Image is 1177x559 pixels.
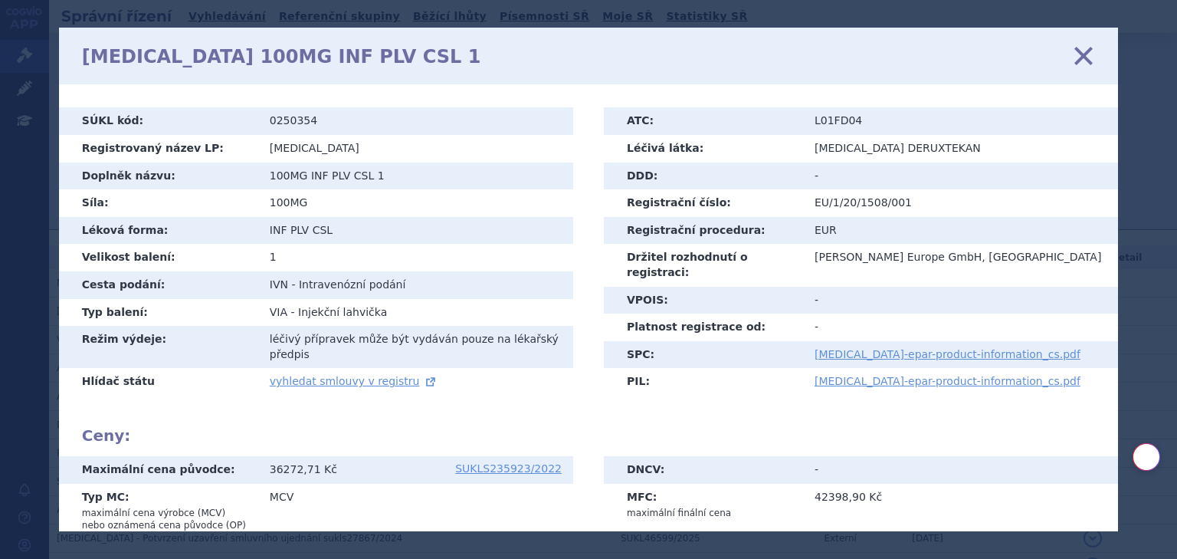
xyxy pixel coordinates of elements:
[291,306,295,318] span: -
[59,326,258,368] th: Režim výdeje:
[604,484,803,525] th: MFC:
[604,135,803,163] th: Léčivá látka:
[59,271,258,299] th: Cesta podání:
[803,314,1118,341] td: -
[803,163,1118,190] td: -
[299,278,405,291] span: Intravenózní podání
[604,287,803,314] th: VPOIS:
[298,306,387,318] span: Injekční lahvička
[604,368,803,396] th: PIL:
[270,375,420,387] span: vyhledat smlouvy v registru
[258,244,573,271] td: 1
[59,217,258,245] th: Léková forma:
[803,484,1118,525] td: 42398,90 Kč
[803,189,1118,217] td: EU/1/20/1508/001
[258,484,573,538] td: MCV
[59,163,258,190] th: Doplněk názvu:
[604,189,803,217] th: Registrační číslo:
[604,314,803,341] th: Platnost registrace od:
[258,189,573,217] td: 100MG
[604,163,803,190] th: DDD:
[82,426,1095,445] h2: Ceny:
[82,46,481,68] h1: [MEDICAL_DATA] 100MG INF PLV CSL 1
[59,135,258,163] th: Registrovaný název LP:
[803,135,1118,163] td: [MEDICAL_DATA] DERUXTEKAN
[455,463,562,474] a: SUKLS235923/2022
[258,107,573,135] td: 0250354
[59,244,258,271] th: Velikost balení:
[1072,44,1095,67] a: zavřít
[82,507,247,531] p: maximální cena výrobce (MCV) nebo oznámená cena původce (OP)
[258,163,573,190] td: 100MG INF PLV CSL 1
[604,107,803,135] th: ATC:
[59,107,258,135] th: SÚKL kód:
[803,456,1118,484] td: -
[604,456,803,484] th: DNCV:
[59,189,258,217] th: Síla:
[803,244,1118,286] td: [PERSON_NAME] Europe GmbH, [GEOGRAPHIC_DATA]
[270,306,287,318] span: VIA
[258,135,573,163] td: [MEDICAL_DATA]
[627,507,792,519] p: maximální finální cena
[803,217,1118,245] td: EUR
[59,299,258,327] th: Typ balení:
[59,368,258,396] th: Hlídač státu
[291,278,295,291] span: -
[258,217,573,245] td: INF PLV CSL
[803,107,1118,135] td: L01FD04
[270,278,288,291] span: IVN
[59,484,258,538] th: Typ MC:
[604,244,803,286] th: Držitel rozhodnutí o registraci:
[815,348,1080,360] a: [MEDICAL_DATA]-epar-product-information_cs.pdf
[258,326,573,368] td: léčivý přípravek může být vydáván pouze na lékařský předpis
[270,375,438,387] a: vyhledat smlouvy v registru
[803,287,1118,314] td: -
[604,217,803,245] th: Registrační procedura:
[604,341,803,369] th: SPC:
[815,375,1080,387] a: [MEDICAL_DATA]-epar-product-information_cs.pdf
[59,456,258,484] th: Maximální cena původce:
[270,463,337,475] span: 36272,71 Kč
